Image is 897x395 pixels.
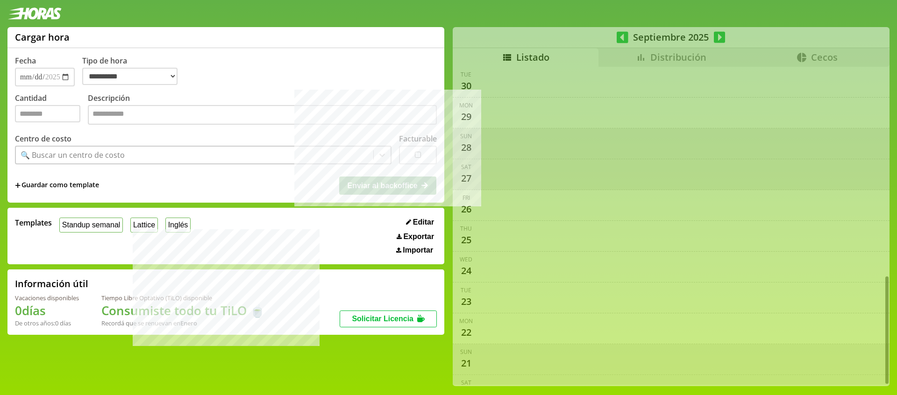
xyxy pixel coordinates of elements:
button: Editar [403,218,437,227]
div: 🔍 Buscar un centro de costo [21,150,125,160]
button: Exportar [394,232,437,241]
b: Enero [180,319,197,327]
label: Facturable [399,134,437,144]
h2: Información útil [15,277,88,290]
label: Cantidad [15,93,88,127]
img: logotipo [7,7,62,20]
span: Solicitar Licencia [352,315,413,323]
button: Lattice [130,218,158,232]
span: + [15,180,21,190]
span: Templates [15,218,52,228]
div: Recordá que se renuevan en [101,319,265,327]
button: Standup semanal [59,218,123,232]
span: Editar [413,218,434,226]
label: Centro de costo [15,134,71,144]
div: Tiempo Libre Optativo (TiLO) disponible [101,294,265,302]
button: Solicitar Licencia [340,310,437,327]
input: Cantidad [15,105,80,122]
div: De otros años: 0 días [15,319,79,327]
button: Inglés [165,218,191,232]
label: Fecha [15,56,36,66]
label: Tipo de hora [82,56,185,86]
h1: Consumiste todo tu TiLO 🍵 [101,302,265,319]
span: +Guardar como template [15,180,99,190]
textarea: Descripción [88,105,437,125]
span: Importar [403,246,433,254]
div: Vacaciones disponibles [15,294,79,302]
select: Tipo de hora [82,68,178,85]
span: Exportar [403,233,434,241]
h1: 0 días [15,302,79,319]
h1: Cargar hora [15,31,70,43]
label: Descripción [88,93,437,127]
